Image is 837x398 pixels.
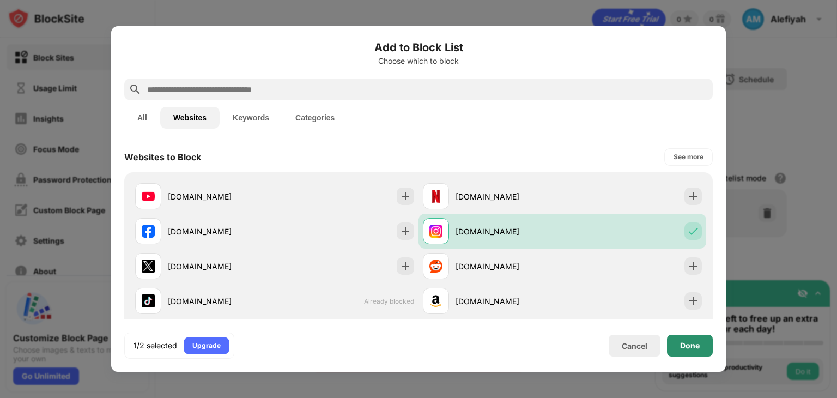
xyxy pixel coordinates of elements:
img: favicons [429,225,442,238]
img: favicons [142,294,155,307]
img: favicons [429,190,442,203]
div: [DOMAIN_NAME] [168,226,275,237]
div: [DOMAIN_NAME] [168,296,275,307]
div: [DOMAIN_NAME] [456,296,562,307]
div: 1/2 selected [134,340,177,351]
div: Done [680,341,700,350]
div: [DOMAIN_NAME] [456,261,562,272]
button: Categories [282,107,348,129]
span: Already blocked [364,297,414,305]
img: favicons [429,260,442,273]
img: favicons [142,190,155,203]
div: Websites to Block [124,152,201,162]
div: [DOMAIN_NAME] [168,191,275,202]
img: favicons [429,294,442,307]
img: favicons [142,225,155,238]
img: favicons [142,260,155,273]
img: search.svg [129,83,142,96]
div: Cancel [622,341,647,351]
div: Upgrade [192,340,221,351]
button: All [124,107,160,129]
div: Choose which to block [124,57,713,65]
h6: Add to Block List [124,39,713,56]
div: [DOMAIN_NAME] [456,191,562,202]
div: [DOMAIN_NAME] [456,226,562,237]
button: Websites [160,107,220,129]
div: [DOMAIN_NAME] [168,261,275,272]
button: Keywords [220,107,282,129]
div: See more [674,152,703,162]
